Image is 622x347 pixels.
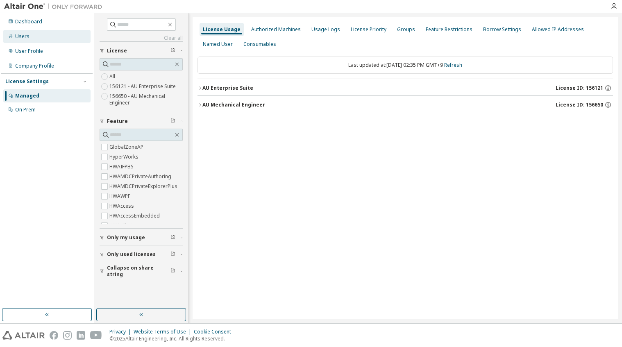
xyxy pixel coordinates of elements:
[397,26,415,33] div: Groups
[100,245,183,263] button: Only used licenses
[202,85,253,91] div: AU Enterprise Suite
[15,63,54,69] div: Company Profile
[197,57,613,74] div: Last updated at: [DATE] 02:35 PM GMT+9
[203,26,241,33] div: License Usage
[109,201,136,211] label: HWAccess
[203,41,233,48] div: Named User
[109,335,236,342] p: © 2025 Altair Engineering, Inc. All Rights Reserved.
[170,48,175,54] span: Clear filter
[170,268,175,274] span: Clear filter
[15,18,42,25] div: Dashboard
[483,26,521,33] div: Borrow Settings
[15,48,43,54] div: User Profile
[2,331,45,340] img: altair_logo.svg
[107,48,127,54] span: License
[197,79,613,97] button: AU Enterprise SuiteLicense ID: 156121
[243,41,276,48] div: Consumables
[90,331,102,340] img: youtube.svg
[170,251,175,258] span: Clear filter
[100,112,183,130] button: Feature
[109,82,177,91] label: 156121 - AU Enterprise Suite
[109,142,145,152] label: GlobalZoneAP
[50,331,58,340] img: facebook.svg
[251,26,301,33] div: Authorized Machines
[63,331,72,340] img: instagram.svg
[351,26,386,33] div: License Priority
[109,172,173,181] label: HWAMDCPrivateAuthoring
[109,329,134,335] div: Privacy
[100,262,183,280] button: Collapse on share string
[170,234,175,241] span: Clear filter
[107,251,156,258] span: Only used licenses
[194,329,236,335] div: Cookie Consent
[109,91,183,108] label: 156650 - AU Mechanical Engineer
[109,191,132,201] label: HWAWPF
[556,85,603,91] span: License ID: 156121
[426,26,472,33] div: Feature Restrictions
[15,33,30,40] div: Users
[197,96,613,114] button: AU Mechanical EngineerLicense ID: 156650
[15,107,36,113] div: On Prem
[532,26,584,33] div: Allowed IP Addresses
[109,181,179,191] label: HWAMDCPrivateExplorerPlus
[100,229,183,247] button: Only my usage
[15,93,39,99] div: Managed
[100,35,183,41] a: Clear all
[100,42,183,60] button: License
[109,72,117,82] label: All
[107,234,145,241] span: Only my usage
[444,61,462,68] a: Refresh
[134,329,194,335] div: Website Terms of Use
[107,118,128,125] span: Feature
[109,221,137,231] label: HWActivate
[77,331,85,340] img: linkedin.svg
[556,102,603,108] span: License ID: 156650
[202,102,265,108] div: AU Mechanical Engineer
[109,211,161,221] label: HWAccessEmbedded
[5,78,49,85] div: License Settings
[107,265,170,278] span: Collapse on share string
[170,118,175,125] span: Clear filter
[4,2,107,11] img: Altair One
[109,162,135,172] label: HWAIFPBS
[311,26,340,33] div: Usage Logs
[109,152,140,162] label: HyperWorks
